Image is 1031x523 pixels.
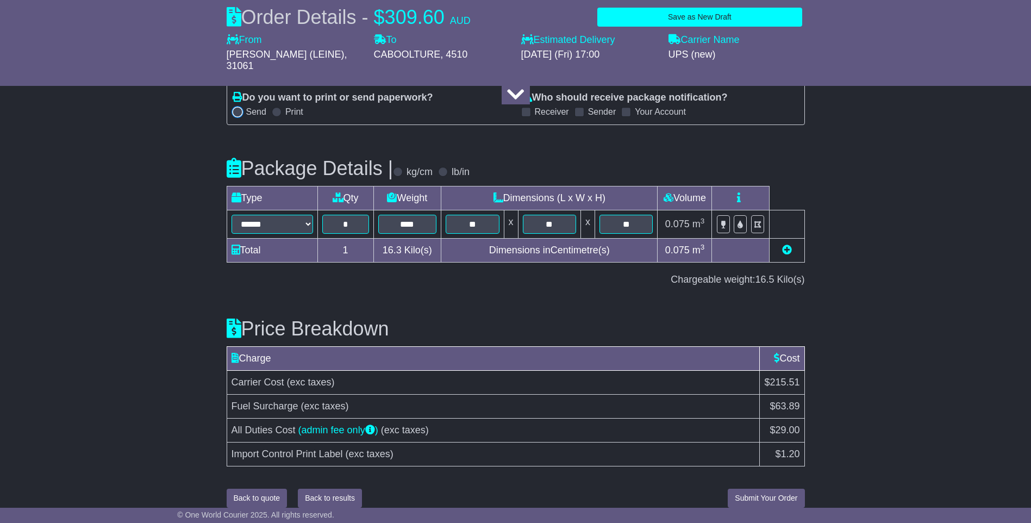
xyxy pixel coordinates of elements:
[692,219,705,229] span: m
[346,449,393,459] span: (exc taxes)
[735,494,797,502] span: Submit Your Order
[227,186,317,210] td: Type
[597,8,802,27] button: Save as New Draft
[521,34,658,46] label: Estimated Delivery
[581,210,595,238] td: x
[227,318,805,340] h3: Price Breakdown
[317,238,373,262] td: 1
[232,377,284,388] span: Carrier Cost
[374,6,385,28] span: $
[770,401,799,412] span: $63.89
[233,92,433,104] label: Do you want to print or send paperwork?
[658,186,712,210] td: Volume
[374,49,441,60] span: CABOOLTURE
[298,489,362,508] button: Back to results
[635,107,686,117] label: Your Account
[728,489,804,508] button: Submit Your Order
[385,6,445,28] span: 309.60
[246,107,266,117] label: Send
[232,425,296,435] span: All Duties Cost
[374,34,397,46] label: To
[298,425,378,435] a: (admin fee only)
[668,34,740,46] label: Carrier Name
[227,34,262,46] label: From
[373,238,441,262] td: Kilo(s)
[521,49,658,61] div: [DATE] (Fri) 17:00
[227,238,317,262] td: Total
[317,186,373,210] td: Qty
[232,449,343,459] span: Import Control Print Label
[775,449,799,459] span: $1.20
[227,158,393,179] h3: Package Details |
[782,245,792,256] a: Add new item
[227,346,760,370] td: Charge
[287,377,335,388] span: (exc taxes)
[452,166,470,178] label: lb/in
[227,5,471,29] div: Order Details -
[665,219,690,229] span: 0.075
[665,245,690,256] span: 0.075
[588,107,616,117] label: Sender
[227,49,347,72] span: , 31061
[301,401,349,412] span: (exc taxes)
[760,346,804,370] td: Cost
[701,243,705,251] sup: 3
[764,377,799,388] span: $215.51
[770,425,799,435] span: $29.00
[227,49,345,60] span: [PERSON_NAME] (LEINE)
[535,107,569,117] label: Receiver
[232,401,298,412] span: Fuel Surcharge
[383,245,402,256] span: 16.3
[692,245,705,256] span: m
[440,49,467,60] span: , 4510
[701,217,705,225] sup: 3
[373,186,441,210] td: Weight
[450,15,471,26] span: AUD
[407,166,433,178] label: kg/cm
[441,238,658,262] td: Dimensions in Centimetre(s)
[504,210,518,238] td: x
[285,107,303,117] label: Print
[755,274,774,285] span: 16.5
[381,425,429,435] span: (exc taxes)
[441,186,658,210] td: Dimensions (L x W x H)
[668,49,805,61] div: UPS (new)
[177,510,334,519] span: © One World Courier 2025. All rights reserved.
[227,489,288,508] button: Back to quote
[227,274,805,286] div: Chargeable weight: Kilo(s)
